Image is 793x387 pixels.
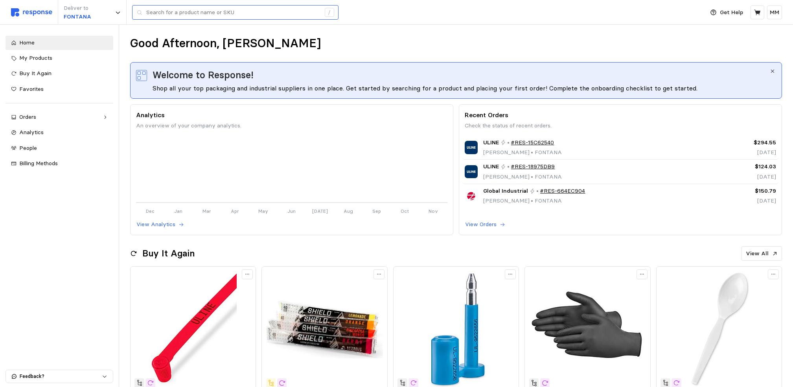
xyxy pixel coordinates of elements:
p: Check the status of recent orders. [465,122,776,130]
tspan: [DATE] [312,208,328,214]
img: svg%3e [136,70,147,81]
h1: Good Afternoon, [PERSON_NAME] [130,36,321,51]
div: Shop all your top packaging and industrial suppliers in one place. Get started by searching for a... [153,83,769,93]
a: Orders [6,110,113,124]
tspan: Apr [231,208,239,214]
p: [PERSON_NAME] FONTANA [483,173,562,181]
span: Analytics [19,129,44,136]
p: [PERSON_NAME] FONTANA [483,197,585,205]
a: My Products [6,51,113,65]
p: [PERSON_NAME] FONTANA [483,148,562,157]
img: ULINE [465,165,478,178]
span: ULINE [483,138,499,147]
p: • [536,187,539,195]
span: ULINE [483,162,499,171]
p: An overview of your company analytics. [136,122,447,130]
p: Get Help [720,8,743,17]
div: Orders [19,113,99,122]
button: View All [741,246,782,261]
p: View Orders [465,220,497,229]
a: Buy It Again [6,66,113,81]
p: [DATE] [702,148,776,157]
span: Welcome to Response! [153,68,254,82]
tspan: Nov [429,208,438,214]
a: Analytics [6,125,113,140]
span: Billing Methods [19,160,58,167]
span: Buy It Again [19,70,52,77]
h2: Buy It Again [142,247,195,260]
p: • [507,162,510,171]
button: Get Help [706,5,748,20]
tspan: Sep [372,208,381,214]
a: People [6,141,113,155]
p: $150.79 [702,187,776,195]
p: View Analytics [136,220,175,229]
span: • [530,149,535,156]
button: View Analytics [136,220,184,229]
tspan: Mar [202,208,211,214]
tspan: Jun [287,208,296,214]
span: My Products [19,54,52,61]
p: $294.55 [702,138,776,147]
span: • [530,197,535,204]
p: MM [770,8,779,17]
img: svg%3e [11,8,52,17]
button: MM [767,6,782,19]
p: View All [746,249,769,258]
div: / [325,8,334,17]
img: Global Industrial [465,190,478,203]
img: ULINE [465,141,478,154]
p: Feedback? [20,373,102,380]
tspan: May [258,208,268,214]
span: • [530,173,535,180]
a: #RES-18975DB9 [511,162,555,171]
span: Global Industrial [483,187,528,195]
p: FONTANA [64,13,91,21]
a: Favorites [6,82,113,96]
p: Recent Orders [465,110,776,120]
a: Home [6,36,113,50]
button: View Orders [465,220,506,229]
p: Analytics [136,110,447,120]
p: [DATE] [702,173,776,181]
a: #RES-15C62540 [511,138,554,147]
tspan: Oct [401,208,409,214]
tspan: Aug [344,208,353,214]
button: Feedback? [6,370,113,383]
p: [DATE] [702,197,776,205]
a: #RES-664EC904 [540,187,585,195]
span: Favorites [19,85,44,92]
input: Search for a product name or SKU [146,6,320,20]
p: • [507,138,510,147]
tspan: Dec [146,208,155,214]
span: People [19,144,37,151]
tspan: Jan [174,208,182,214]
a: Billing Methods [6,157,113,171]
span: Home [19,39,35,46]
p: Deliver to [64,4,91,13]
p: $124.03 [702,162,776,171]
